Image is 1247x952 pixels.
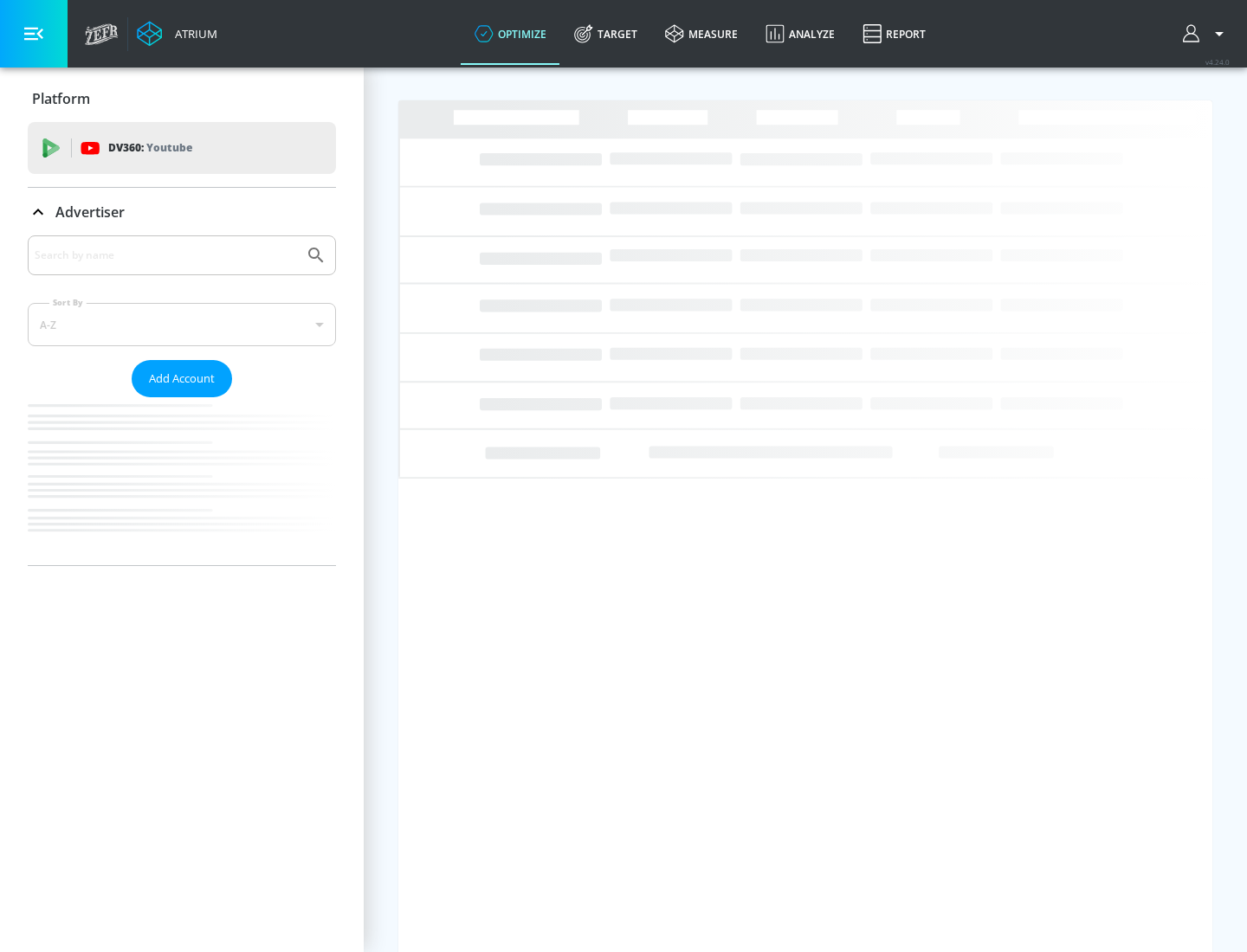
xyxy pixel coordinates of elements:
p: Platform [32,89,90,108]
nav: list of Advertiser [28,397,336,565]
div: DV360: Youtube [28,122,336,174]
span: v 4.24.0 [1205,57,1230,67]
span: Add Account [149,369,215,389]
button: Add Account [132,360,232,397]
p: Youtube [146,138,192,157]
p: Advertiser [55,203,125,222]
a: measure [651,3,752,65]
p: DV360: [108,138,192,158]
div: Platform [28,74,336,123]
a: Atrium [137,21,217,47]
input: Search by name [35,244,297,267]
div: A-Z [28,303,336,346]
a: Analyze [752,3,849,65]
a: Report [849,3,940,65]
div: Atrium [168,26,217,42]
a: Target [560,3,651,65]
label: Sort By [49,297,87,308]
a: optimize [461,3,560,65]
div: Advertiser [28,235,336,565]
div: Advertiser [28,188,336,236]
